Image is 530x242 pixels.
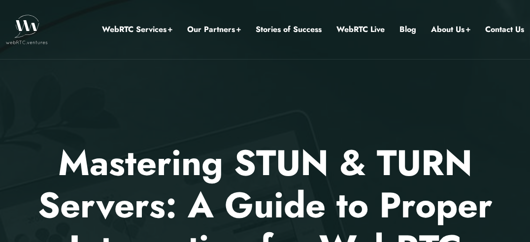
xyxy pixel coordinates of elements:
[6,15,48,44] img: WebRTC.ventures
[399,23,416,36] a: Blog
[336,23,385,36] a: WebRTC Live
[256,23,322,36] a: Stories of Success
[102,23,172,36] a: WebRTC Services
[485,23,524,36] a: Contact Us
[187,23,241,36] a: Our Partners
[431,23,470,36] a: About Us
